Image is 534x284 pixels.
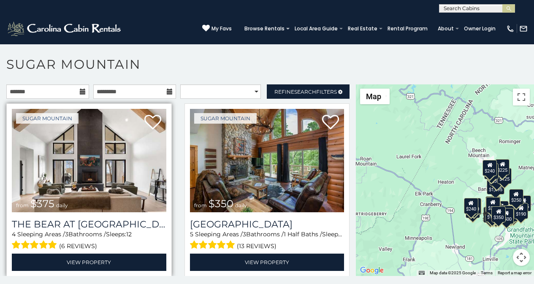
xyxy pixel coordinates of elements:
[235,202,247,208] span: daily
[517,195,531,211] div: $155
[514,203,528,219] div: $190
[6,20,123,37] img: White-1-2.png
[491,206,506,222] div: $350
[194,202,207,208] span: from
[190,109,344,212] img: Grouse Moor Lodge
[30,197,54,210] span: $375
[56,202,68,208] span: daily
[485,196,500,212] div: $190
[190,230,344,252] div: Sleeping Areas / Bathrooms / Sleeps:
[12,230,16,238] span: 4
[12,219,166,230] a: The Bear At [GEOGRAPHIC_DATA]
[342,230,348,238] span: 12
[190,230,193,238] span: 5
[494,201,509,217] div: $200
[12,254,166,271] a: View Property
[12,230,166,252] div: Sleeping Areas / Bathrooms / Sleeps:
[322,114,339,132] a: Add to favorites
[360,89,390,104] button: Change map style
[274,89,337,95] span: Refine Filters
[12,109,166,212] img: The Bear At Sugar Mountain
[344,23,382,35] a: Real Estate
[498,270,531,275] a: Report a map error
[190,254,344,271] a: View Property
[483,211,493,222] div: $375
[284,230,322,238] span: 1 Half Baths /
[434,23,458,35] a: About
[460,23,500,35] a: Owner Login
[481,270,493,275] a: Terms
[202,24,232,33] a: My Favs
[59,241,97,252] span: (6 reviews)
[513,89,530,105] button: Toggle fullscreen view
[237,241,276,252] span: (13 reviews)
[12,109,166,212] a: The Bear At Sugar Mountain from $375 daily
[190,219,344,230] h3: Grouse Moor Lodge
[267,84,350,99] a: RefineSearchFilters
[499,208,514,224] div: $500
[16,202,29,208] span: from
[487,179,504,195] div: $1,095
[513,249,530,266] button: Map camera controls
[482,160,497,176] div: $240
[126,230,132,238] span: 12
[464,198,478,214] div: $240
[358,265,386,276] img: Google
[209,197,233,210] span: $350
[497,168,512,184] div: $125
[509,189,523,205] div: $250
[506,24,515,33] img: phone-regular-white.png
[383,23,432,35] a: Rental Program
[430,270,476,275] span: Map data ©2025 Google
[486,197,500,213] div: $300
[243,230,246,238] span: 3
[194,113,257,124] a: Sugar Mountain
[290,23,342,35] a: Local Area Guide
[16,113,79,124] a: Sugar Mountain
[519,24,528,33] img: mail-regular-white.png
[211,25,232,32] span: My Favs
[240,23,289,35] a: Browse Rentals
[65,230,68,238] span: 3
[504,206,518,222] div: $195
[12,219,166,230] h3: The Bear At Sugar Mountain
[294,89,316,95] span: Search
[366,92,381,101] span: Map
[190,219,344,230] a: [GEOGRAPHIC_DATA]
[190,109,344,212] a: Grouse Moor Lodge from $350 daily
[358,265,386,276] a: Open this area in Google Maps (opens a new window)
[419,270,425,276] button: Keyboard shortcuts
[495,159,510,175] div: $225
